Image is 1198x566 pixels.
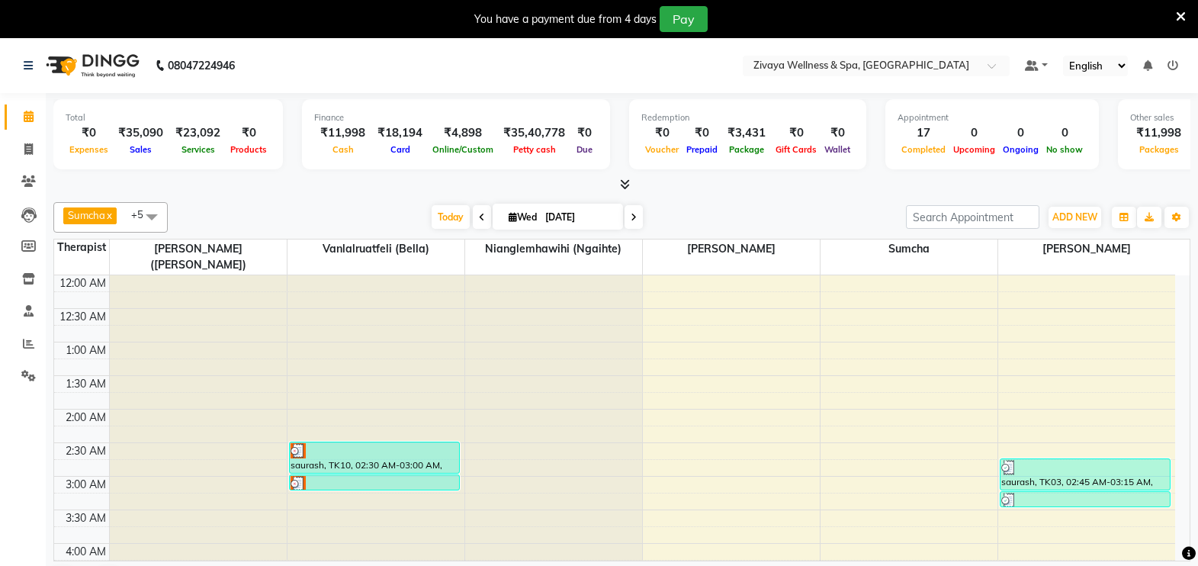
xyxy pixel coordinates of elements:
[505,211,541,223] span: Wed
[643,240,820,259] span: [PERSON_NAME]
[105,209,112,221] a: x
[898,111,1087,124] div: Appointment
[314,124,371,142] div: ₹11,998
[66,111,271,124] div: Total
[721,124,772,142] div: ₹3,431
[509,144,560,155] span: Petty cash
[949,144,999,155] span: Upcoming
[821,124,854,142] div: ₹0
[898,144,949,155] span: Completed
[725,144,768,155] span: Package
[1052,211,1097,223] span: ADD NEW
[906,205,1039,229] input: Search Appointment
[54,240,109,256] div: Therapist
[641,111,854,124] div: Redemption
[371,124,429,142] div: ₹18,194
[1042,124,1087,142] div: 0
[63,477,109,493] div: 3:00 AM
[63,544,109,560] div: 4:00 AM
[66,124,112,142] div: ₹0
[290,475,459,490] div: saurash, TK10, 03:00 AM-03:15 AM, [GEOGRAPHIC_DATA] - Indian Head Massage with Aroma Therapy - 15...
[772,144,821,155] span: Gift Cards
[1000,492,1171,507] div: saurash, TK04, 03:15 AM-03:30 AM, [GEOGRAPHIC_DATA] - Indian Head Massage with Aroma Therapy - 15...
[169,124,226,142] div: ₹23,092
[1130,124,1187,142] div: ₹11,998
[474,11,657,27] div: You have a payment due from 4 days
[110,240,287,275] span: [PERSON_NAME] ([PERSON_NAME])
[772,124,821,142] div: ₹0
[1049,207,1101,228] button: ADD NEW
[571,124,598,142] div: ₹0
[821,240,997,259] span: Sumcha
[998,240,1176,259] span: [PERSON_NAME]
[1042,144,1087,155] span: No show
[314,111,598,124] div: Finance
[39,44,143,87] img: logo
[290,442,459,473] div: saurash, TK10, 02:30 AM-03:00 AM, Sole to Soul Foot Massage - 30 Mins
[432,205,470,229] span: Today
[168,44,235,87] b: 08047224946
[641,144,683,155] span: Voucher
[56,275,109,291] div: 12:00 AM
[131,208,155,220] span: +5
[660,6,708,32] button: Pay
[226,124,271,142] div: ₹0
[68,209,105,221] span: Sumcha
[641,124,683,142] div: ₹0
[465,240,642,259] span: Nianglemhawihi (Ngaihte)
[63,410,109,426] div: 2:00 AM
[63,443,109,459] div: 2:30 AM
[949,124,999,142] div: 0
[1000,459,1171,490] div: saurash, TK03, 02:45 AM-03:15 AM, Sole to Soul Foot Massage - 30 Mins
[63,510,109,526] div: 3:30 AM
[573,144,596,155] span: Due
[56,309,109,325] div: 12:30 AM
[387,144,414,155] span: Card
[541,206,617,229] input: 2025-09-03
[999,124,1042,142] div: 0
[178,144,219,155] span: Services
[821,144,854,155] span: Wallet
[126,144,156,155] span: Sales
[999,144,1042,155] span: Ongoing
[329,144,358,155] span: Cash
[898,124,949,142] div: 17
[1135,144,1183,155] span: Packages
[226,144,271,155] span: Products
[429,144,497,155] span: Online/Custom
[683,124,721,142] div: ₹0
[497,124,571,142] div: ₹35,40,778
[683,144,721,155] span: Prepaid
[63,342,109,359] div: 1:00 AM
[66,144,112,155] span: Expenses
[429,124,497,142] div: ₹4,898
[112,124,169,142] div: ₹35,090
[287,240,464,259] span: Vanlalruatfeli (Bella)
[63,376,109,392] div: 1:30 AM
